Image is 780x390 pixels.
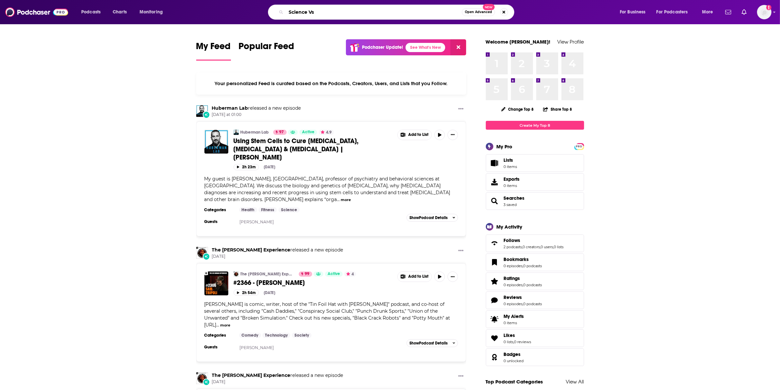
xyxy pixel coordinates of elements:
span: My Alerts [504,313,524,319]
a: Lists [486,154,584,172]
a: Active [325,271,343,277]
img: #2366 - Sam Tripoli [204,271,228,295]
span: Follows [504,237,521,243]
div: [DATE] [264,165,276,169]
button: Show More Button [456,372,466,381]
span: Badges [486,348,584,366]
h3: released a new episode [212,372,343,379]
span: , [514,340,514,344]
button: 4.9 [319,130,334,135]
span: Follows [486,234,584,252]
a: #2366 - [PERSON_NAME] [234,279,393,287]
span: Podcasts [81,8,101,17]
button: more [220,323,230,328]
span: Ratings [486,272,584,290]
span: Searches [504,195,525,201]
span: Likes [486,329,584,347]
a: PRO [575,144,583,149]
span: [DATE] [212,254,343,259]
a: Create My Top 8 [486,121,584,130]
button: ShowPodcast Details [407,339,458,347]
a: Follows [488,239,501,248]
a: Comedy [239,333,261,338]
span: Using Stem Cells to Cure [MEDICAL_DATA], [MEDICAL_DATA] & [MEDICAL_DATA] | [PERSON_NAME] [234,137,359,161]
h3: released a new episode [212,247,343,253]
span: More [702,8,713,17]
button: Show More Button [456,247,466,255]
a: The [PERSON_NAME] Experience [240,271,295,277]
div: Search podcasts, credits, & more... [274,5,521,20]
div: New Episode [203,111,210,118]
a: Badges [488,353,501,362]
h3: Categories [204,333,234,338]
span: 0 items [504,164,517,169]
span: Show Podcast Details [409,215,447,220]
button: 2h 23m [234,164,259,170]
a: 97 [273,130,287,135]
a: View Profile [558,39,584,45]
a: 0 creators [523,245,540,249]
a: 0 podcasts [523,264,542,268]
span: Exports [488,177,501,187]
button: Show More Button [398,130,432,140]
span: [DATE] at 01:00 [212,112,301,118]
a: Using Stem Cells to Cure [MEDICAL_DATA], [MEDICAL_DATA] & [MEDICAL_DATA] | [PERSON_NAME] [234,137,393,161]
button: open menu [135,7,171,17]
div: My Pro [497,143,513,150]
a: 0 episodes [504,264,523,268]
span: Lists [504,157,513,163]
h3: Guests [204,344,234,350]
a: Likes [488,334,501,343]
a: Society [292,333,312,338]
div: [DATE] [264,290,276,295]
span: My guest is [PERSON_NAME], [GEOGRAPHIC_DATA], professor of psychiatry and behavioral sciences at ... [204,176,450,202]
button: open menu [697,7,721,17]
h3: released a new episode [212,105,301,111]
a: My Alerts [486,310,584,328]
button: Change Top 8 [497,105,538,113]
p: Podchaser Update! [362,45,403,50]
h3: Guests [204,219,234,224]
a: 0 podcasts [523,302,542,306]
a: Using Stem Cells to Cure Autism, Epilepsy & Schizophrenia | Dr. Sergiu Pașca [204,130,228,154]
img: The Joe Rogan Experience [234,271,239,277]
a: The Joe Rogan Experience [196,372,208,384]
span: Bookmarks [504,256,529,262]
span: 97 [279,129,284,136]
span: Lists [504,157,517,163]
span: Active [328,271,340,277]
span: [PERSON_NAME] is comic, writer, host of the "Tin Foil Hat with [PERSON_NAME]" podcast, and co-hos... [204,301,450,328]
span: Searches [486,192,584,210]
button: open menu [77,7,109,17]
a: Exports [486,173,584,191]
span: Logged in as nicole.koremenos [757,5,771,19]
a: Active [299,130,317,135]
a: 0 unlocked [504,359,524,363]
img: Huberman Lab [196,105,208,117]
div: My Activity [497,224,523,230]
span: For Business [620,8,646,17]
span: 0 items [504,321,524,325]
button: 4 [344,271,356,277]
span: , [553,245,554,249]
img: The Joe Rogan Experience [196,247,208,259]
button: 2h 54m [234,289,259,296]
span: Bookmarks [486,253,584,271]
img: User Profile [757,5,771,19]
a: 3 saved [504,202,517,207]
a: Bookmarks [504,256,542,262]
img: Podchaser - Follow, Share and Rate Podcasts [5,6,68,18]
a: Charts [108,7,131,17]
a: [PERSON_NAME] [239,345,274,350]
a: Follows [504,237,564,243]
div: New Episode [203,379,210,386]
svg: Add a profile image [766,5,771,10]
a: My Feed [196,41,231,61]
